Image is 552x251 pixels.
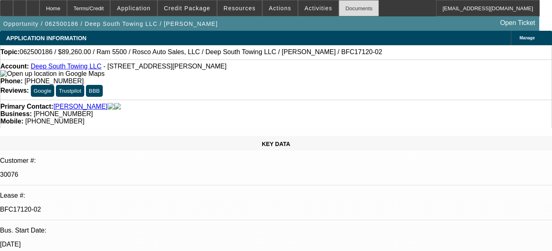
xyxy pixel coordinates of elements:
[217,0,262,16] button: Resources
[34,110,93,117] span: [PHONE_NUMBER]
[158,0,217,16] button: Credit Package
[0,110,32,117] strong: Business:
[53,103,108,110] a: [PERSON_NAME]
[497,16,538,30] a: Open Ticket
[269,5,291,11] span: Actions
[25,118,84,125] span: [PHONE_NUMBER]
[108,103,114,110] img: facebook-icon.png
[114,103,121,110] img: linkedin-icon.png
[3,21,218,27] span: Opportunity / 062500186 / Deep South Towing LLC / [PERSON_NAME]
[263,0,298,16] button: Actions
[0,63,29,70] strong: Account:
[0,87,29,94] strong: Reviews:
[0,48,20,56] strong: Topic:
[298,0,339,16] button: Activities
[86,85,103,97] button: BBB
[520,36,535,40] span: Manage
[164,5,210,11] span: Credit Package
[224,5,256,11] span: Resources
[104,63,227,70] span: - [STREET_ADDRESS][PERSON_NAME]
[25,78,84,84] span: [PHONE_NUMBER]
[0,103,53,110] strong: Primary Contact:
[111,0,157,16] button: Application
[31,85,54,97] button: Google
[6,35,86,41] span: APPLICATION INFORMATION
[20,48,382,56] span: 062500186 / $89,260.00 / Ram 5500 / Rosco Auto Sales, LLC / Deep South Towing LLC / [PERSON_NAME]...
[305,5,333,11] span: Activities
[0,70,104,78] img: Open up location in Google Maps
[117,5,150,11] span: Application
[0,78,23,84] strong: Phone:
[0,118,23,125] strong: Mobile:
[262,141,290,147] span: KEY DATA
[31,63,102,70] a: Deep South Towing LLC
[0,70,104,77] a: View Google Maps
[56,85,84,97] button: Trustpilot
